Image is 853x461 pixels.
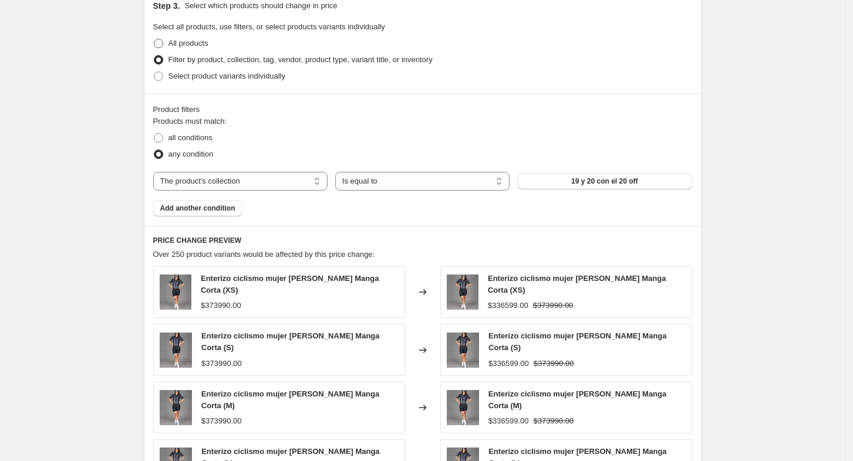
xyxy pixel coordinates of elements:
[153,104,692,116] div: Product filters
[447,390,479,425] img: enterizonixmangacortafrente_80x.jpg
[488,331,666,352] span: Enterizo ciclismo mujer [PERSON_NAME] Manga Corta (S)
[447,274,478,310] img: enterizonixmangacortafrente_80x.jpg
[160,333,193,368] img: enterizonixmangacortafrente_80x.jpg
[168,55,433,64] span: Filter by product, collection, tag, vendor, product type, variant title, or inventory
[201,415,242,427] div: $373990.00
[153,22,385,31] span: Select all products, use filters, or select products variants individually
[168,150,214,158] span: any condition
[168,39,208,48] span: All products
[488,300,528,311] div: $336599.00
[201,300,241,311] div: $373990.00
[534,358,574,370] strike: $373990.00
[153,250,375,259] span: Over 250 product variants would be affected by this price change:
[571,177,638,186] span: 19 y 20 con el 20 off
[153,200,242,216] button: Add another condition
[533,300,574,311] strike: $373990.00
[488,274,666,294] span: Enterizo ciclismo mujer [PERSON_NAME] Manga Corta (XS)
[153,117,227,126] span: Products must match:
[160,390,192,425] img: enterizonixmangacortafrente_80x.jpg
[517,173,692,189] button: 19 y 20 con el 20 off
[201,358,242,370] div: $373990.00
[160,274,191,310] img: enterizonixmangacortafrente_80x.jpg
[201,331,379,352] span: Enterizo ciclismo mujer [PERSON_NAME] Manga Corta (S)
[488,415,529,427] div: $336599.00
[488,389,666,410] span: Enterizo ciclismo mujer [PERSON_NAME] Manga Corta (M)
[534,415,574,427] strike: $373990.00
[447,333,480,368] img: enterizonixmangacortafrente_80x.jpg
[153,236,692,245] h6: PRICE CHANGE PREVIEW
[168,72,285,80] span: Select product variants individually
[488,358,529,370] div: $336599.00
[168,133,213,142] span: all conditions
[160,204,235,213] span: Add another condition
[201,274,379,294] span: Enterizo ciclismo mujer [PERSON_NAME] Manga Corta (XS)
[201,389,379,410] span: Enterizo ciclismo mujer [PERSON_NAME] Manga Corta (M)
